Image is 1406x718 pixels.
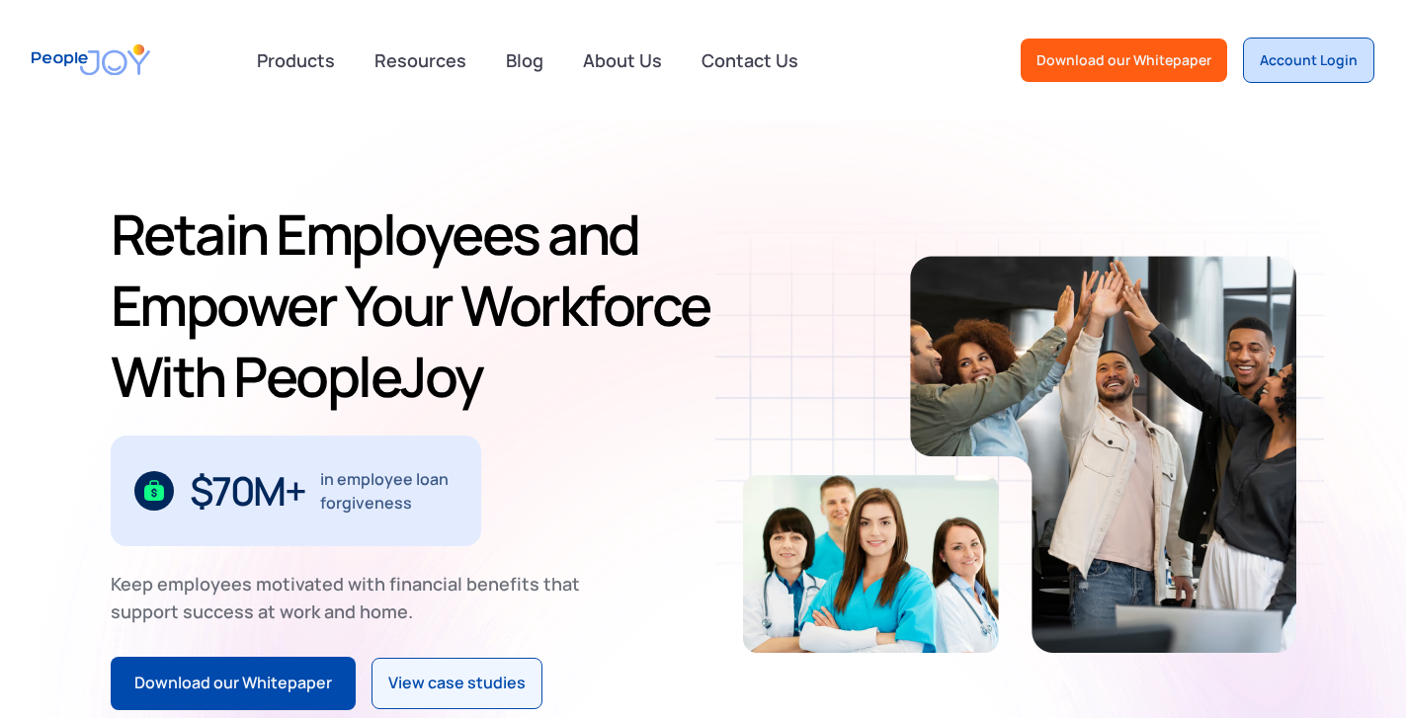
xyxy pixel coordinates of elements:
[372,658,542,709] a: View case studies
[111,657,356,710] a: Download our Whitepaper
[32,32,150,88] a: home
[111,199,727,412] h1: Retain Employees and Empower Your Workforce With PeopleJoy
[388,671,526,696] div: View case studies
[111,570,597,625] div: Keep employees motivated with financial benefits that support success at work and home.
[190,475,305,507] div: $70M+
[245,40,347,80] div: Products
[134,671,332,696] div: Download our Whitepaper
[1243,38,1374,83] a: Account Login
[111,436,481,546] div: 1 / 3
[1260,50,1358,70] div: Account Login
[910,256,1296,653] img: Retain-Employees-PeopleJoy
[743,475,999,653] img: Retain-Employees-PeopleJoy
[690,39,810,82] a: Contact Us
[320,467,457,515] div: in employee loan forgiveness
[571,39,674,82] a: About Us
[1036,50,1211,70] div: Download our Whitepaper
[363,39,478,82] a: Resources
[1021,39,1227,82] a: Download our Whitepaper
[494,39,555,82] a: Blog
